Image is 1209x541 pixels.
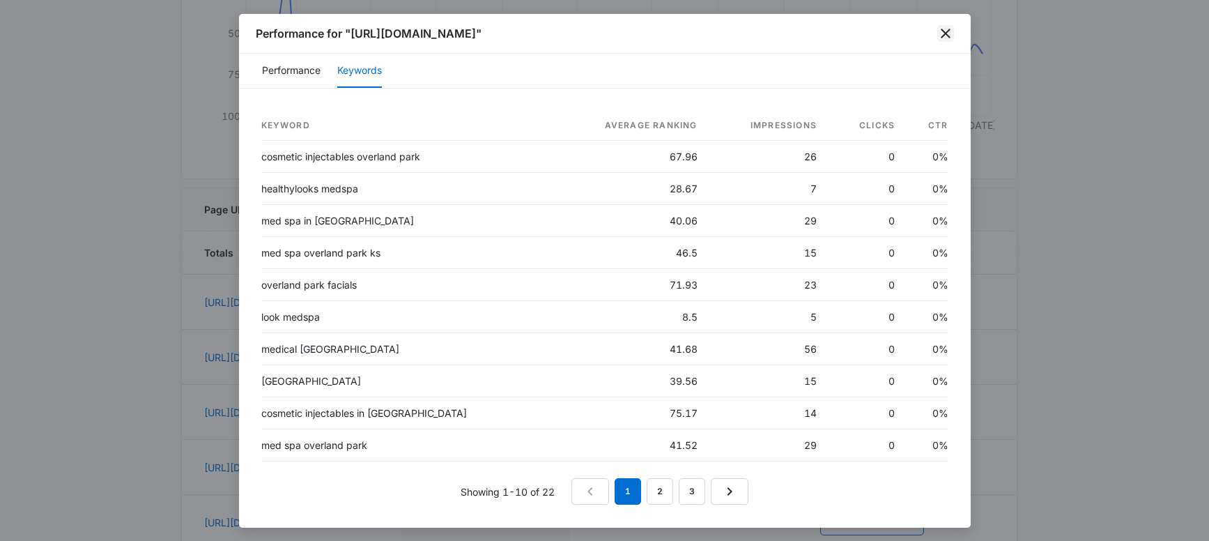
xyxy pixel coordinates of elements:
td: 39.56 [553,365,709,397]
th: Clicks [828,111,906,141]
td: 5 [709,301,829,333]
td: 40.06 [553,205,709,237]
td: 0 [828,333,906,365]
nav: Pagination [571,478,748,505]
td: 0 [828,205,906,237]
td: 75.17 [553,397,709,429]
td: 56 [709,333,829,365]
td: 0 [828,397,906,429]
td: 0% [906,205,948,237]
td: 0 [828,269,906,301]
td: 29 [709,429,829,462]
td: 41.68 [553,333,709,365]
td: 28.67 [553,173,709,205]
td: 0% [906,365,948,397]
td: 14 [709,397,829,429]
a: Page 2 [647,478,673,505]
td: 7 [709,173,829,205]
td: 0% [906,429,948,462]
th: CTR [906,111,948,141]
td: 0% [906,333,948,365]
td: 0 [828,141,906,173]
td: 0% [906,237,948,269]
a: Next Page [711,478,748,505]
td: 0 [828,237,906,269]
td: 0% [906,173,948,205]
td: 0 [828,173,906,205]
td: look medspa [261,301,553,333]
th: Average Ranking [553,111,709,141]
td: 8.5 [553,301,709,333]
td: 0 [828,365,906,397]
td: healthylooks medspa [261,173,553,205]
td: 15 [709,365,829,397]
td: medical [GEOGRAPHIC_DATA] [261,333,553,365]
td: 0 [828,429,906,462]
th: Keyword [261,111,553,141]
td: 0 [828,301,906,333]
th: Impressions [709,111,829,141]
td: med spa overland park ks [261,237,553,269]
td: 71.93 [553,269,709,301]
td: 41.52 [553,429,709,462]
td: 0% [906,141,948,173]
a: Page 3 [679,478,705,505]
td: 23 [709,269,829,301]
p: Showing 1-10 of 22 [461,485,555,499]
td: cosmetic injectables in [GEOGRAPHIC_DATA] [261,397,553,429]
td: med spa overland park [261,429,553,462]
td: 15 [709,237,829,269]
em: 1 [615,478,641,505]
button: Performance [262,54,321,88]
td: med spa in [GEOGRAPHIC_DATA] [261,205,553,237]
td: overland park facials [261,269,553,301]
td: 29 [709,205,829,237]
td: 67.96 [553,141,709,173]
td: 0% [906,269,948,301]
td: 0% [906,301,948,333]
td: 26 [709,141,829,173]
button: close [937,25,954,42]
td: 0% [906,397,948,429]
td: 46.5 [553,237,709,269]
button: Keywords [337,54,382,88]
td: cosmetic injectables overland park [261,141,553,173]
td: [GEOGRAPHIC_DATA] [261,365,553,397]
h1: Performance for "[URL][DOMAIN_NAME]" [256,25,482,42]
